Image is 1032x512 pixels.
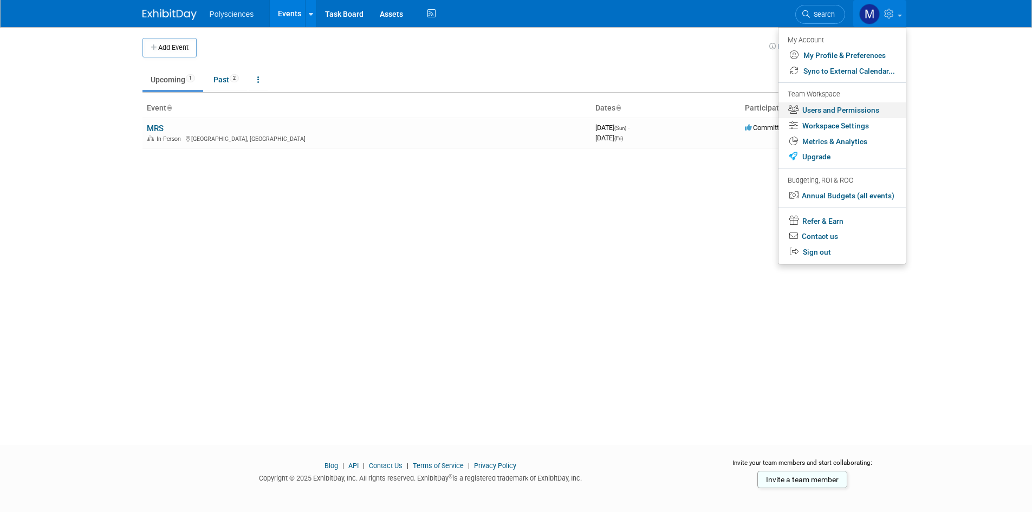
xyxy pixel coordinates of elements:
[210,10,254,18] span: Polysciences
[615,103,621,112] a: Sort by Start Date
[778,102,906,118] a: Users and Permissions
[788,33,895,46] div: My Account
[745,124,787,132] span: Committed
[157,135,184,142] span: In-Person
[369,462,403,470] a: Contact Us
[142,69,203,90] a: Upcoming1
[142,9,197,20] img: ExhibitDay
[465,462,472,470] span: |
[348,462,359,470] a: API
[778,134,906,150] a: Metrics & Analytics
[859,4,880,24] img: Marketing Polysciences
[147,135,154,141] img: In-Person Event
[474,462,516,470] a: Privacy Policy
[230,74,239,82] span: 2
[614,125,626,131] span: (Sun)
[810,10,835,18] span: Search
[595,134,623,142] span: [DATE]
[147,134,587,142] div: [GEOGRAPHIC_DATA], [GEOGRAPHIC_DATA]
[778,229,906,244] a: Contact us
[340,462,347,470] span: |
[186,74,195,82] span: 1
[769,42,890,50] a: How to sync to an external calendar...
[142,38,197,57] button: Add Event
[360,462,367,470] span: |
[778,48,906,63] a: My Profile & Preferences
[778,149,906,165] a: Upgrade
[778,63,906,79] a: Sync to External Calendar...
[591,99,741,118] th: Dates
[166,103,172,112] a: Sort by Event Name
[147,124,164,133] a: MRS
[142,471,699,483] div: Copyright © 2025 ExhibitDay, Inc. All rights reserved. ExhibitDay is a registered trademark of Ex...
[595,124,629,132] span: [DATE]
[788,175,895,186] div: Budgeting, ROI & ROO
[413,462,464,470] a: Terms of Service
[778,118,906,134] a: Workspace Settings
[449,474,452,479] sup: ®
[628,124,629,132] span: -
[404,462,411,470] span: |
[778,244,906,260] a: Sign out
[757,471,847,488] a: Invite a team member
[741,99,890,118] th: Participation
[614,135,623,141] span: (Fri)
[778,188,906,204] a: Annual Budgets (all events)
[788,89,895,101] div: Team Workspace
[324,462,338,470] a: Blog
[778,212,906,229] a: Refer & Earn
[795,5,845,24] a: Search
[142,99,591,118] th: Event
[715,458,890,475] div: Invite your team members and start collaborating:
[205,69,247,90] a: Past2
